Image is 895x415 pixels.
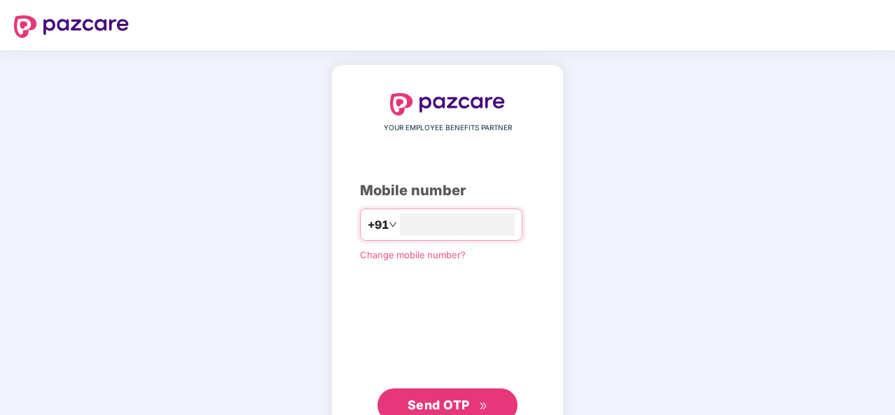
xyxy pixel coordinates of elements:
span: down [389,220,397,229]
span: +91 [368,216,389,234]
span: YOUR EMPLOYEE BENEFITS PARTNER [384,122,512,134]
span: Send OTP [408,398,470,412]
a: Change mobile number? [360,249,466,260]
img: logo [390,93,505,115]
span: double-right [479,402,488,411]
div: Mobile number [360,180,535,202]
img: logo [14,15,129,38]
